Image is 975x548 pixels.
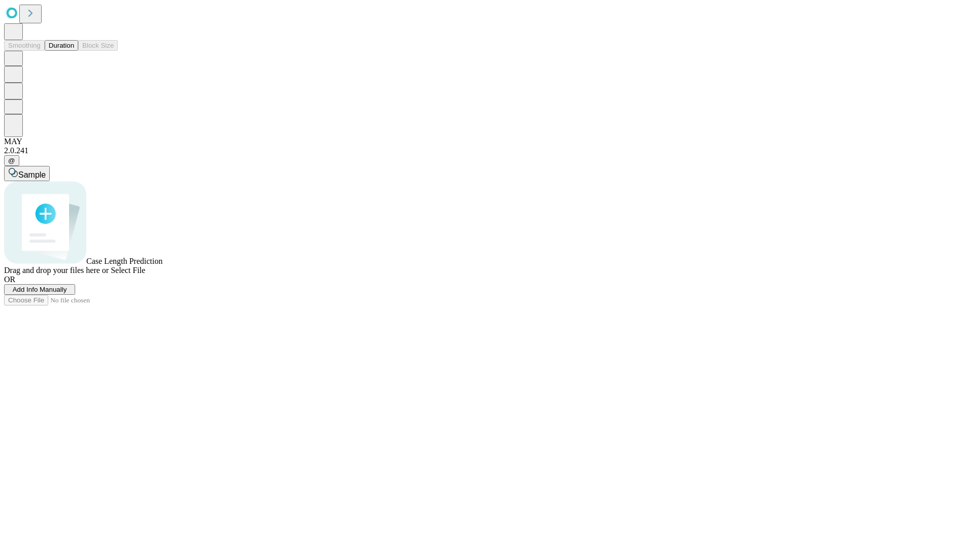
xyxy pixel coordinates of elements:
[4,284,75,295] button: Add Info Manually
[4,266,109,275] span: Drag and drop your files here or
[4,166,50,181] button: Sample
[78,40,118,51] button: Block Size
[4,40,45,51] button: Smoothing
[4,275,15,284] span: OR
[4,137,971,146] div: MAY
[45,40,78,51] button: Duration
[111,266,145,275] span: Select File
[18,170,46,179] span: Sample
[86,257,162,265] span: Case Length Prediction
[8,157,15,164] span: @
[13,286,67,293] span: Add Info Manually
[4,155,19,166] button: @
[4,146,971,155] div: 2.0.241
